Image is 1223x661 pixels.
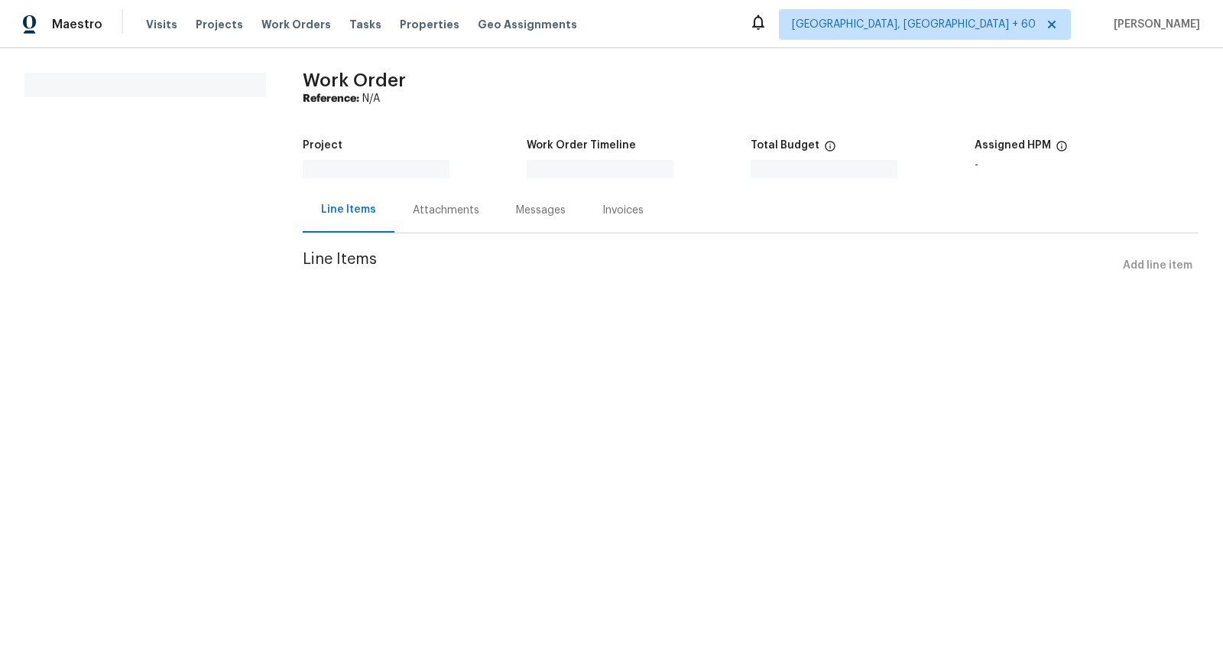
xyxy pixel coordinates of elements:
[478,17,577,32] span: Geo Assignments
[303,93,359,104] b: Reference:
[303,91,1199,106] div: N/A
[52,17,102,32] span: Maestro
[303,140,342,151] h5: Project
[975,140,1051,151] h5: Assigned HPM
[1056,140,1068,160] span: The hpm assigned to this work order.
[349,19,381,30] span: Tasks
[527,140,636,151] h5: Work Order Timeline
[413,203,479,218] div: Attachments
[751,140,819,151] h5: Total Budget
[303,71,406,90] span: Work Order
[196,17,243,32] span: Projects
[146,17,177,32] span: Visits
[321,202,376,217] div: Line Items
[792,17,1036,32] span: [GEOGRAPHIC_DATA], [GEOGRAPHIC_DATA] + 60
[602,203,644,218] div: Invoices
[400,17,459,32] span: Properties
[261,17,331,32] span: Work Orders
[516,203,566,218] div: Messages
[824,140,836,160] span: The total cost of line items that have been proposed by Opendoor. This sum includes line items th...
[1108,17,1200,32] span: [PERSON_NAME]
[303,252,1117,280] span: Line Items
[975,160,1199,171] div: -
